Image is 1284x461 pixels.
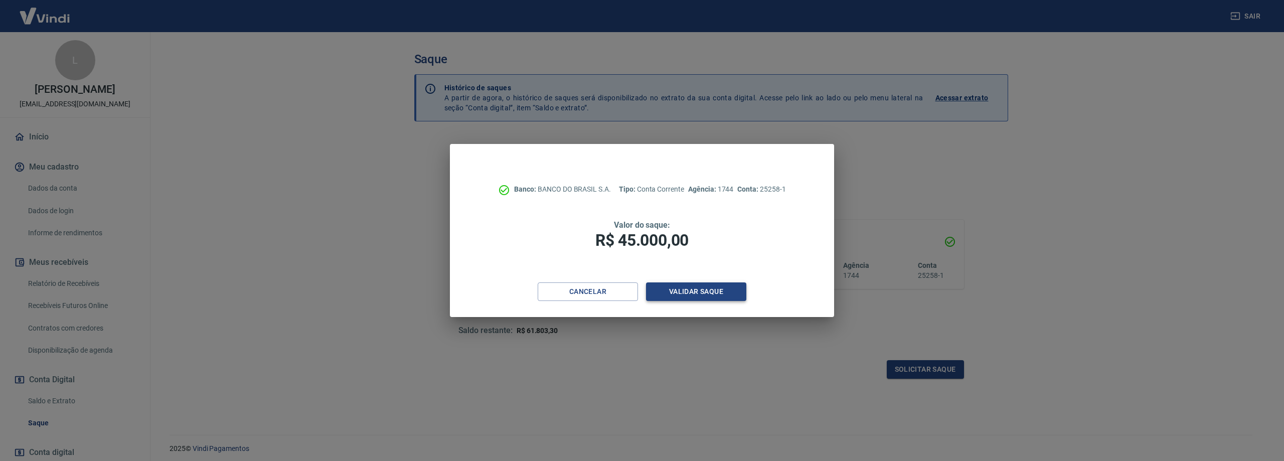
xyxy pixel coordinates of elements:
[688,185,718,193] span: Agência:
[538,282,638,301] button: Cancelar
[619,184,684,195] p: Conta Corrente
[737,185,760,193] span: Conta:
[619,185,637,193] span: Tipo:
[514,185,538,193] span: Banco:
[688,184,733,195] p: 1744
[595,231,689,250] span: R$ 45.000,00
[514,184,611,195] p: BANCO DO BRASIL S.A.
[614,220,670,230] span: Valor do saque:
[646,282,746,301] button: Validar saque
[737,184,785,195] p: 25258-1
